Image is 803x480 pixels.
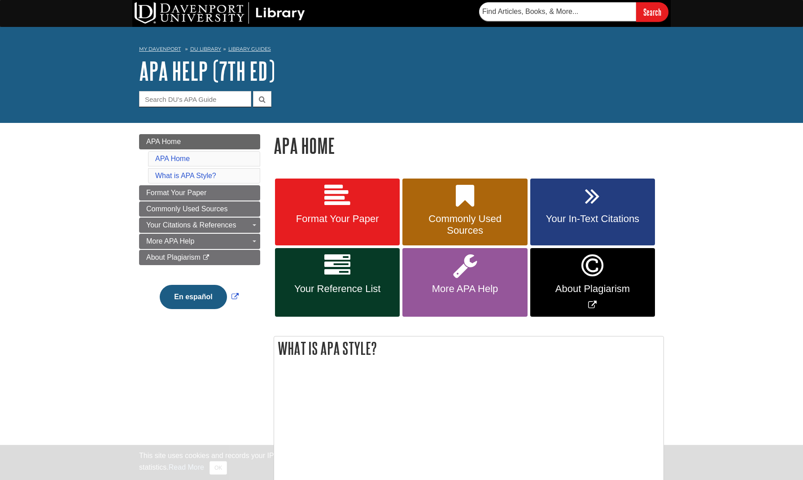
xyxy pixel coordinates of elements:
[139,185,260,201] a: Format Your Paper
[228,46,271,52] a: Library Guides
[402,179,527,246] a: Commonly Used Sources
[146,237,194,245] span: More APA Help
[530,248,655,317] a: Link opens in new window
[139,234,260,249] a: More APA Help
[155,155,190,162] a: APA Home
[282,213,393,225] span: Format Your Paper
[139,57,275,85] a: APA Help (7th Ed)
[139,134,260,149] a: APA Home
[402,248,527,317] a: More APA Help
[409,213,520,236] span: Commonly Used Sources
[274,134,664,157] h1: APA Home
[209,461,227,475] button: Close
[155,172,216,179] a: What is APA Style?
[202,255,210,261] i: This link opens in a new window
[146,221,236,229] span: Your Citations & References
[636,2,668,22] input: Search
[135,2,305,24] img: DU Library
[409,283,520,295] span: More APA Help
[139,91,251,107] input: Search DU's APA Guide
[139,218,260,233] a: Your Citations & References
[157,293,240,301] a: Link opens in new window
[537,283,648,295] span: About Plagiarism
[282,283,393,295] span: Your Reference List
[530,179,655,246] a: Your In-Text Citations
[139,250,260,265] a: About Plagiarism
[139,45,181,53] a: My Davenport
[139,450,664,475] div: This site uses cookies and records your IP address for usage statistics. Additionally, we use Goo...
[160,285,227,309] button: En español
[146,138,181,145] span: APA Home
[146,189,206,196] span: Format Your Paper
[479,2,668,22] form: Searches DU Library's articles, books, and more
[275,179,400,246] a: Format Your Paper
[146,253,201,261] span: About Plagiarism
[146,205,227,213] span: Commonly Used Sources
[537,213,648,225] span: Your In-Text Citations
[169,463,204,471] a: Read More
[190,46,221,52] a: DU Library
[139,134,260,324] div: Guide Page Menu
[139,43,664,57] nav: breadcrumb
[274,336,663,360] h2: What is APA Style?
[479,2,636,21] input: Find Articles, Books, & More...
[139,201,260,217] a: Commonly Used Sources
[275,248,400,317] a: Your Reference List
